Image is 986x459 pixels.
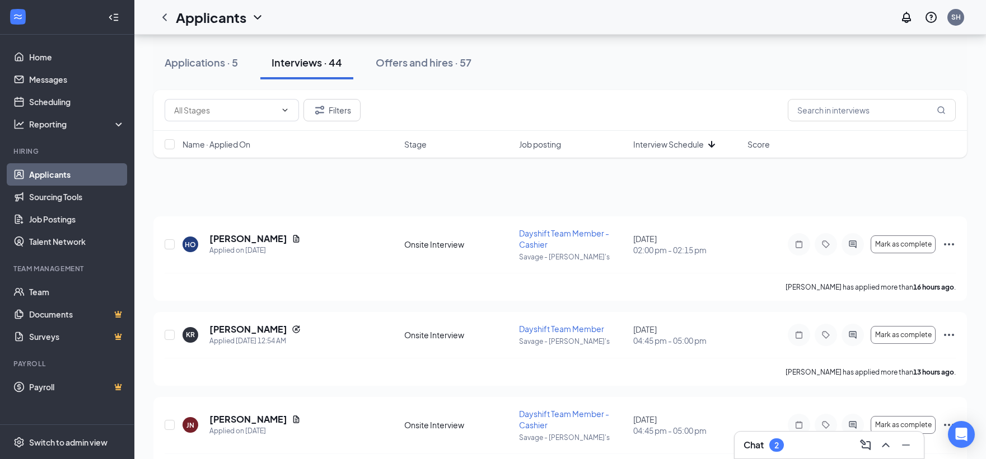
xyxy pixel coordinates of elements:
[186,330,195,339] div: KR
[633,244,741,255] span: 02:00 pm - 02:15 pm
[519,337,627,346] p: Savage - [PERSON_NAME]'s
[786,367,956,377] p: [PERSON_NAME] has applied more than .
[209,233,287,245] h5: [PERSON_NAME]
[942,328,956,342] svg: Ellipses
[897,436,915,454] button: Minimize
[900,11,913,24] svg: Notifications
[281,106,289,115] svg: ChevronDown
[404,329,512,340] div: Onsite Interview
[819,330,833,339] svg: Tag
[29,91,125,113] a: Scheduling
[899,438,913,452] svg: Minimize
[209,335,301,347] div: Applied [DATE] 12:54 AM
[29,46,125,68] a: Home
[13,146,123,156] div: Hiring
[292,234,301,243] svg: Document
[29,437,108,448] div: Switch to admin view
[303,99,361,121] button: Filter Filters
[875,421,932,429] span: Mark as complete
[209,245,301,256] div: Applied on [DATE]
[29,281,125,303] a: Team
[209,323,287,335] h5: [PERSON_NAME]
[209,425,301,437] div: Applied on [DATE]
[857,436,875,454] button: ComposeMessage
[251,11,264,24] svg: ChevronDown
[846,420,859,429] svg: ActiveChat
[633,233,741,255] div: [DATE]
[786,282,956,292] p: [PERSON_NAME] has applied more than .
[13,437,25,448] svg: Settings
[942,418,956,432] svg: Ellipses
[871,326,936,344] button: Mark as complete
[29,208,125,230] a: Job Postings
[519,324,604,334] span: Dayshift Team Member
[186,420,194,430] div: JN
[633,324,741,346] div: [DATE]
[633,414,741,436] div: [DATE]
[951,12,961,22] div: SH
[705,138,718,151] svg: ArrowDown
[158,11,171,24] svg: ChevronLeft
[942,238,956,251] svg: Ellipses
[29,119,125,130] div: Reporting
[108,12,119,23] svg: Collapse
[519,139,561,150] span: Job posting
[875,331,932,339] span: Mark as complete
[788,99,956,121] input: Search in interviews
[292,415,301,424] svg: Document
[633,139,704,150] span: Interview Schedule
[633,425,741,436] span: 04:45 pm - 05:00 pm
[879,438,892,452] svg: ChevronUp
[519,252,627,262] p: Savage - [PERSON_NAME]'s
[877,436,895,454] button: ChevronUp
[519,409,609,430] span: Dayshift Team Member - Cashier
[29,163,125,186] a: Applicants
[913,368,954,376] b: 13 hours ago
[174,104,276,116] input: All Stages
[819,240,833,249] svg: Tag
[13,264,123,273] div: Team Management
[747,139,770,150] span: Score
[792,330,806,339] svg: Note
[774,441,779,450] div: 2
[744,439,764,451] h3: Chat
[924,11,938,24] svg: QuestionInfo
[871,235,936,253] button: Mark as complete
[292,325,301,334] svg: Reapply
[183,139,250,150] span: Name · Applied On
[165,55,238,69] div: Applications · 5
[633,335,741,346] span: 04:45 pm - 05:00 pm
[29,68,125,91] a: Messages
[12,11,24,22] svg: WorkstreamLogo
[792,240,806,249] svg: Note
[404,139,427,150] span: Stage
[29,186,125,208] a: Sourcing Tools
[519,228,609,249] span: Dayshift Team Member - Cashier
[519,433,627,442] p: Savage - [PERSON_NAME]'s
[948,421,975,448] div: Open Intercom Messenger
[13,359,123,368] div: Payroll
[913,283,954,291] b: 16 hours ago
[176,8,246,27] h1: Applicants
[209,413,287,425] h5: [PERSON_NAME]
[871,416,936,434] button: Mark as complete
[819,420,833,429] svg: Tag
[875,240,932,248] span: Mark as complete
[404,419,512,430] div: Onsite Interview
[29,230,125,253] a: Talent Network
[272,55,342,69] div: Interviews · 44
[792,420,806,429] svg: Note
[29,325,125,348] a: SurveysCrown
[29,376,125,398] a: PayrollCrown
[846,240,859,249] svg: ActiveChat
[859,438,872,452] svg: ComposeMessage
[29,303,125,325] a: DocumentsCrown
[404,239,512,250] div: Onsite Interview
[376,55,471,69] div: Offers and hires · 57
[846,330,859,339] svg: ActiveChat
[313,103,326,117] svg: Filter
[937,106,946,115] svg: MagnifyingGlass
[185,240,196,249] div: HO
[13,119,25,130] svg: Analysis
